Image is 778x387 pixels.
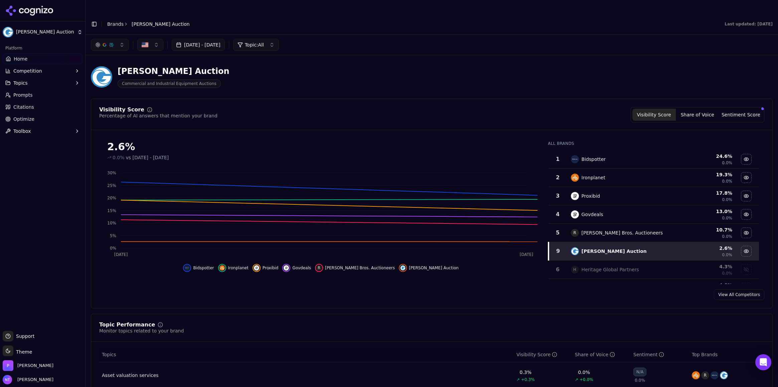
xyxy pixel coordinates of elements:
[13,128,31,134] span: Toolbox
[552,247,564,255] div: 9
[551,174,564,182] div: 2
[549,224,759,242] tr: 5R[PERSON_NAME] Bros. Auctioneers10.7%0.0%Hide ritchie bros. auctioneers data
[102,351,116,358] span: Topics
[107,183,116,188] tspan: 25%
[575,377,578,382] span: ↗
[91,66,112,88] img: Grafe Auction
[632,109,676,121] button: Visibility Score
[110,233,116,238] tspan: 5%
[292,265,311,271] span: Govdeals
[722,179,732,184] span: 0.0%
[741,172,752,183] button: Hide ironplanet data
[692,351,718,358] span: Top Brands
[582,193,600,199] div: Proxibid
[551,266,564,274] div: 6
[14,56,27,62] span: Home
[99,112,217,119] div: Percentage of AI answers that mention your brand
[107,171,116,175] tspan: 30%
[551,155,564,163] div: 1
[13,80,28,86] span: Topics
[114,252,128,257] tspan: [DATE]
[677,282,732,288] div: 4.0 %
[677,153,732,160] div: 24.6 %
[701,371,709,379] span: R
[741,246,752,257] button: Hide grafe auction data
[325,265,395,271] span: [PERSON_NAME] Bros. Auctioneers
[549,187,759,205] tr: 3proxibidProxibid17.8%0.0%Hide proxibid data
[13,333,34,340] span: Support
[102,372,159,379] a: Asset valuation services
[582,229,663,236] div: [PERSON_NAME] Bros. Auctioneers
[3,90,83,100] a: Prompts
[16,29,74,35] span: [PERSON_NAME] Auction
[263,265,279,271] span: Proxibid
[13,68,42,74] span: Competition
[635,378,645,383] span: 0.0%
[3,375,53,384] button: Open user button
[582,156,606,163] div: Bidspotter
[580,377,593,382] span: +0.0%
[755,354,771,370] div: Open Intercom Messenger
[689,347,764,362] th: Top Brands
[571,192,579,200] img: proxibid
[107,196,116,200] tspan: 20%
[126,154,169,161] span: vs [DATE] - [DATE]
[549,150,759,169] tr: 1bidspotterBidspotter24.6%0.0%Hide bidspotter data
[677,190,732,196] div: 17.8 %
[571,229,579,237] span: R
[99,107,144,112] div: Visibility Score
[282,264,311,272] button: Hide govdeals data
[107,21,124,27] a: Brands
[520,252,533,257] tspan: [DATE]
[722,197,732,202] span: 0.0%
[3,54,83,64] a: Home
[520,369,532,376] div: 0.3%
[3,360,13,371] img: Perrill
[3,27,13,37] img: Grafe Auction
[107,21,190,27] nav: breadcrumb
[218,264,249,272] button: Hide ironplanet data
[521,377,535,382] span: +0.3%
[99,347,514,362] th: Topics
[13,349,32,355] span: Theme
[741,154,752,165] button: Hide bidspotter data
[677,263,732,270] div: 4.3 %
[548,141,759,146] div: All Brands
[549,242,759,261] tr: 9grafe auction[PERSON_NAME] Auction2.6%0.0%Hide grafe auction data
[572,347,631,362] th: shareOfVoice
[13,104,34,110] span: Citations
[400,265,406,271] img: grafe auction
[183,264,214,272] button: Hide bidspotter data
[722,215,732,221] span: 0.0%
[582,211,603,218] div: Govdeals
[582,248,647,255] div: [PERSON_NAME] Auction
[549,279,759,297] tr: 4.0%Show aucto data
[3,66,83,76] button: Competition
[571,210,579,218] img: govdeals
[107,208,116,213] tspan: 15%
[254,265,259,271] img: proxibid
[284,265,289,271] img: govdeals
[3,126,83,136] button: Toolbox
[516,351,557,358] div: Visibility Score
[551,192,564,200] div: 3
[677,171,732,178] div: 19.3 %
[514,347,572,362] th: visibilityScore
[3,43,83,54] div: Platform
[711,371,719,379] img: bidspotter
[677,208,732,215] div: 13.0 %
[228,265,249,271] span: Ironplanet
[722,160,732,166] span: 0.0%
[741,227,752,238] button: Hide ritchie bros. auctioneers data
[633,351,664,358] div: Sentiment
[575,351,615,358] div: Share of Voice
[631,347,689,362] th: sentiment
[549,261,759,279] tr: 6HHeritage Global Partners4.3%0.0%Show heritage global partners data
[578,369,590,376] div: 0.0%
[722,252,732,258] span: 0.0%
[3,102,83,112] a: Citations
[516,377,520,382] span: ↗
[720,371,728,379] img: grafe auction
[3,375,12,384] img: Nate Tower
[172,39,225,51] button: [DATE] - [DATE]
